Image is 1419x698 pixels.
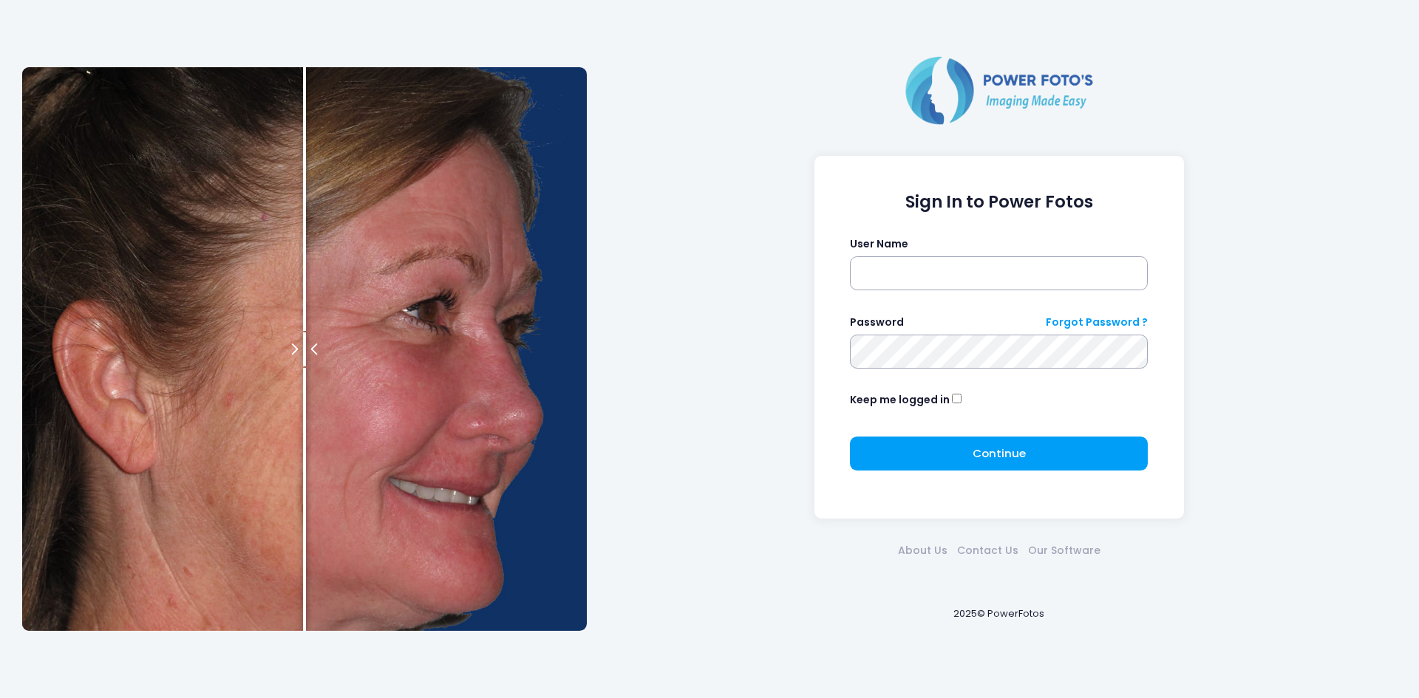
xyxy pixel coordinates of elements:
[899,53,1099,127] img: Logo
[850,192,1148,212] h1: Sign In to Power Fotos
[893,543,952,558] a: About Us
[850,392,950,408] label: Keep me logged in
[850,437,1148,471] button: Continue
[952,543,1023,558] a: Contact Us
[850,315,904,330] label: Password
[601,582,1397,645] div: 2025© PowerFotos
[850,236,908,252] label: User Name
[1023,543,1105,558] a: Our Software
[1046,315,1148,330] a: Forgot Password ?
[973,445,1026,461] span: Continue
